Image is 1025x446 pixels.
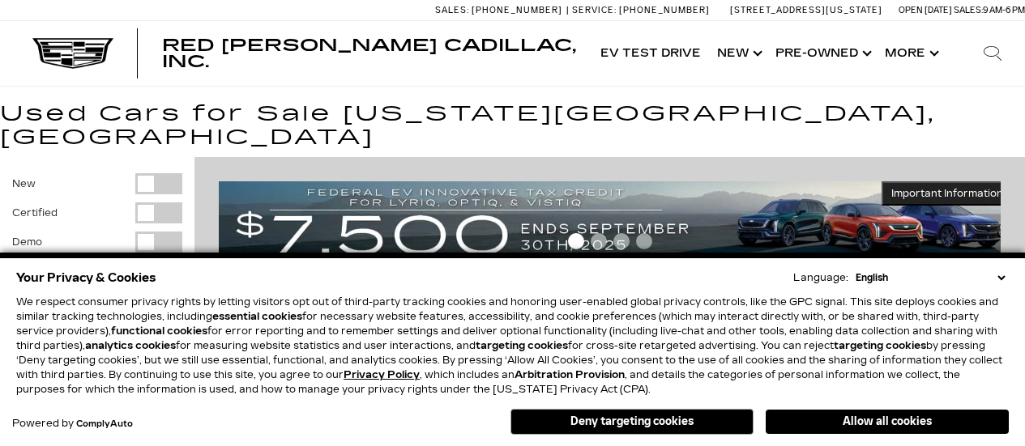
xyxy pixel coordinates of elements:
[162,37,576,70] a: Red [PERSON_NAME] Cadillac, Inc.
[472,5,562,15] span: [PHONE_NUMBER]
[572,5,617,15] span: Service:
[834,340,926,351] strong: targeting cookies
[515,369,625,380] strong: Arbitration Provision
[12,418,133,429] div: Powered by
[162,36,576,71] span: Red [PERSON_NAME] Cadillac, Inc.
[882,181,1013,206] button: Important Information
[219,181,1013,266] img: vrp-tax-ending-august-version
[435,5,469,15] span: Sales:
[16,266,156,289] span: Your Privacy & Cookies
[76,419,133,429] a: ComplyAuto
[12,176,36,192] label: New
[636,233,652,249] span: Go to slide 4
[12,173,182,310] div: Filter by Vehicle Type
[591,233,607,249] span: Go to slide 2
[899,5,952,15] span: Open [DATE]
[32,38,113,69] img: Cadillac Dark Logo with Cadillac White Text
[877,21,944,86] button: More
[12,234,42,250] label: Demo
[566,6,714,15] a: Service: [PHONE_NUMBER]
[12,205,58,221] label: Certified
[983,5,1025,15] span: 9 AM-6 PM
[613,233,630,249] span: Go to slide 3
[510,409,754,435] button: Deny targeting cookies
[793,273,848,282] div: Language:
[111,325,207,337] strong: functional cookies
[476,340,568,351] strong: targeting cookies
[891,187,1003,200] span: Important Information
[435,6,566,15] a: Sales: [PHONE_NUMBER]
[954,5,983,15] span: Sales:
[619,5,710,15] span: [PHONE_NUMBER]
[85,340,176,351] strong: analytics cookies
[592,21,709,86] a: EV Test Drive
[568,233,584,249] span: Go to slide 1
[709,21,767,86] a: New
[344,369,420,380] a: Privacy Policy
[852,270,1009,285] select: Language Select
[212,311,302,322] strong: essential cookies
[730,5,882,15] a: [STREET_ADDRESS][US_STATE]
[766,410,1009,434] button: Allow all cookies
[767,21,877,86] a: Pre-Owned
[16,295,1009,397] p: We respect consumer privacy rights by letting visitors opt out of third-party tracking cookies an...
